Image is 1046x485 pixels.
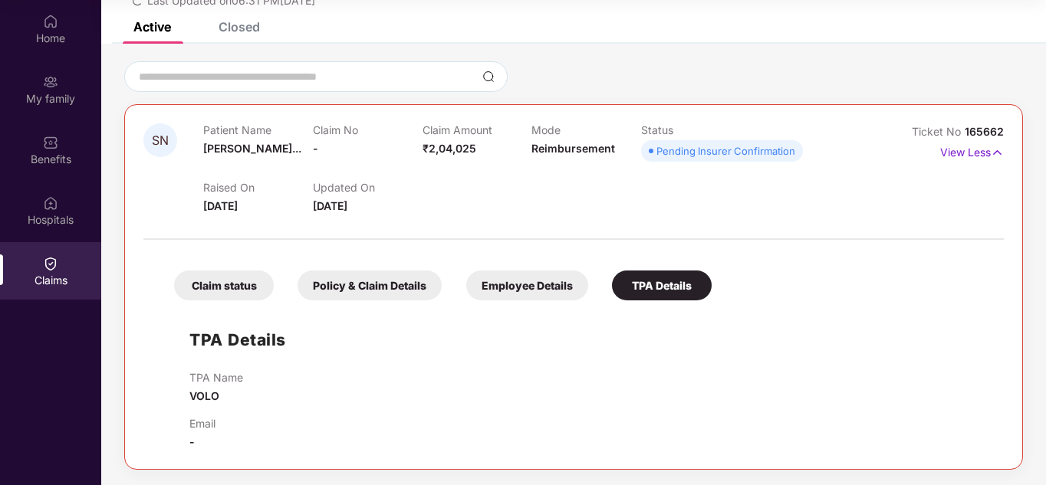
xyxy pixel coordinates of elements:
[482,70,495,83] img: svg+xml;base64,PHN2ZyBpZD0iU2VhcmNoLTMyeDMyIiB4bWxucz0iaHR0cDovL3d3dy53My5vcmcvMjAwMC9zdmciIHdpZH...
[531,123,641,136] p: Mode
[203,123,313,136] p: Patient Name
[313,142,318,155] span: -
[133,19,171,34] div: Active
[219,19,260,34] div: Closed
[423,123,532,136] p: Claim Amount
[298,270,442,300] div: Policy & Claim Details
[43,74,58,90] img: svg+xml;base64,PHN2ZyB3aWR0aD0iMjAiIGhlaWdodD0iMjAiIHZpZXdCb3g9IjAgMCAyMCAyMCIgZmlsbD0ibm9uZSIgeG...
[940,140,1004,161] p: View Less
[656,143,795,159] div: Pending Insurer Confirmation
[531,142,615,155] span: Reimbursement
[313,199,347,212] span: [DATE]
[189,327,286,352] h1: TPA Details
[43,195,58,211] img: svg+xml;base64,PHN2ZyBpZD0iSG9zcGl0YWxzIiB4bWxucz0iaHR0cDovL3d3dy53My5vcmcvMjAwMC9zdmciIHdpZHRoPS...
[991,144,1004,161] img: svg+xml;base64,PHN2ZyB4bWxucz0iaHR0cDovL3d3dy53My5vcmcvMjAwMC9zdmciIHdpZHRoPSIxNyIgaGVpZ2h0PSIxNy...
[203,199,238,212] span: [DATE]
[43,256,58,271] img: svg+xml;base64,PHN2ZyBpZD0iQ2xhaW0iIHhtbG5zPSJodHRwOi8vd3d3LnczLm9yZy8yMDAwL3N2ZyIgd2lkdGg9IjIwIi...
[189,371,243,384] p: TPA Name
[612,270,712,300] div: TPA Details
[203,142,301,155] span: [PERSON_NAME]...
[43,135,58,150] img: svg+xml;base64,PHN2ZyBpZD0iQmVuZWZpdHMiIHhtbG5zPSJodHRwOi8vd3d3LnczLm9yZy8yMDAwL3N2ZyIgd2lkdGg9Ij...
[174,270,274,300] div: Claim status
[43,14,58,29] img: svg+xml;base64,PHN2ZyBpZD0iSG9tZSIgeG1sbnM9Imh0dHA6Ly93d3cudzMub3JnLzIwMDAvc3ZnIiB3aWR0aD0iMjAiIG...
[313,181,423,194] p: Updated On
[423,142,476,155] span: ₹2,04,025
[313,123,423,136] p: Claim No
[152,134,169,147] span: SN
[189,417,215,430] p: Email
[189,435,195,448] span: -
[466,270,588,300] div: Employee Details
[965,125,1004,138] span: 165662
[203,181,313,194] p: Raised On
[912,125,965,138] span: Ticket No
[641,123,751,136] p: Status
[189,389,219,402] span: VOLO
